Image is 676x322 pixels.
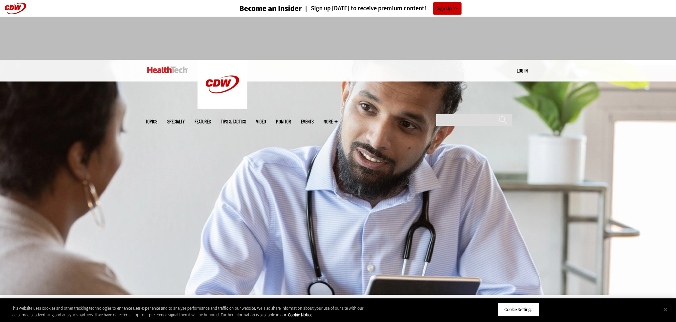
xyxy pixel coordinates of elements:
[302,5,426,12] a: Sign up [DATE] to receive premium content!
[11,305,372,318] div: This website uses cookies and other tracking technologies to enhance user experience and to analy...
[256,119,266,124] a: Video
[288,312,312,318] a: More information about your privacy
[195,119,211,124] a: Features
[198,60,247,109] img: Home
[433,2,462,15] a: Sign Up
[301,119,314,124] a: Events
[198,104,247,111] a: CDW
[145,119,157,124] span: Topics
[221,119,246,124] a: Tips & Tactics
[324,119,338,124] span: More
[658,302,673,317] button: Close
[276,119,291,124] a: MonITor
[517,67,528,74] div: User menu
[517,68,528,74] a: Log in
[497,303,539,317] button: Cookie Settings
[147,67,188,73] img: Home
[217,23,459,53] iframe: advertisement
[167,119,185,124] span: Specialty
[214,5,302,12] a: Become an Insider
[239,5,302,12] h3: Become an Insider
